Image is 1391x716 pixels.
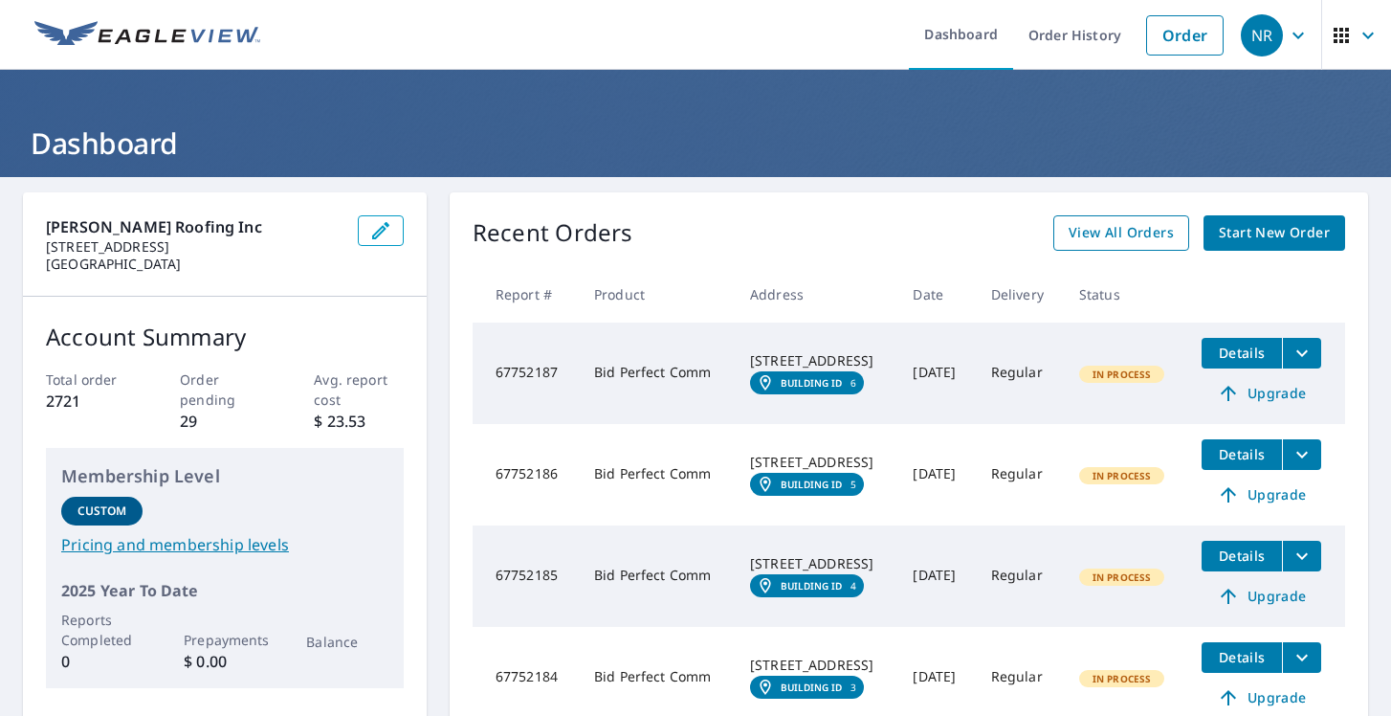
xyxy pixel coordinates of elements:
button: filesDropdownBtn-67752186 [1282,439,1321,470]
span: Upgrade [1213,382,1310,405]
p: 29 [180,410,269,433]
td: Bid Perfect Comm [579,526,735,627]
p: Account Summary [46,320,404,354]
p: 0 [61,650,143,673]
th: Address [735,266,897,323]
p: Recent Orders [473,215,633,251]
span: In Process [1081,571,1163,584]
th: Status [1064,266,1186,323]
td: 67752186 [473,424,579,526]
p: 2721 [46,390,135,413]
p: [GEOGRAPHIC_DATA] [46,256,342,273]
span: View All Orders [1069,221,1174,245]
span: Upgrade [1213,483,1310,506]
span: Start New Order [1219,221,1330,245]
p: Balance [306,632,387,652]
span: Details [1213,344,1270,362]
span: Details [1213,445,1270,463]
img: EV Logo [34,21,260,50]
p: Reports Completed [61,610,143,650]
p: Membership Level [61,463,388,489]
td: 67752185 [473,526,579,627]
a: View All Orders [1053,215,1189,251]
a: Order [1146,15,1224,56]
td: [DATE] [897,424,975,526]
p: [PERSON_NAME] Roofing Inc [46,215,342,238]
span: In Process [1081,672,1163,685]
em: Building ID [781,580,843,592]
em: Building ID [781,377,843,389]
p: Custom [77,503,127,520]
div: NR [1241,14,1283,56]
a: Upgrade [1202,378,1321,409]
td: [DATE] [897,323,975,424]
div: [STREET_ADDRESS] [750,656,882,675]
td: Regular [976,424,1064,526]
p: Order pending [180,369,269,410]
button: filesDropdownBtn-67752184 [1282,642,1321,673]
p: 2025 Year To Date [61,579,388,602]
td: 67752187 [473,323,579,424]
a: Upgrade [1202,480,1321,510]
span: Upgrade [1213,686,1310,709]
button: detailsBtn-67752187 [1202,338,1282,369]
p: Total order [46,369,135,390]
span: In Process [1081,368,1163,381]
th: Delivery [976,266,1064,323]
h1: Dashboard [23,123,1368,163]
span: In Process [1081,469,1163,482]
th: Report # [473,266,579,323]
p: Avg. report cost [314,369,403,410]
th: Date [897,266,975,323]
a: Building ID3 [750,676,864,699]
p: $ 0.00 [184,650,265,673]
button: filesDropdownBtn-67752185 [1282,541,1321,571]
a: Upgrade [1202,581,1321,612]
a: Upgrade [1202,682,1321,713]
button: detailsBtn-67752184 [1202,642,1282,673]
button: detailsBtn-67752186 [1202,439,1282,470]
td: Bid Perfect Comm [579,323,735,424]
p: [STREET_ADDRESS] [46,238,342,256]
em: Building ID [781,479,843,490]
button: filesDropdownBtn-67752187 [1282,338,1321,369]
a: Building ID5 [750,473,864,496]
button: detailsBtn-67752185 [1202,541,1282,571]
div: [STREET_ADDRESS] [750,453,882,472]
a: Building ID6 [750,371,864,394]
span: Upgrade [1213,585,1310,608]
span: Details [1213,547,1270,565]
td: Regular [976,526,1064,627]
a: Start New Order [1203,215,1345,251]
div: [STREET_ADDRESS] [750,554,882,573]
td: Regular [976,323,1064,424]
span: Details [1213,648,1270,666]
em: Building ID [781,682,843,693]
td: [DATE] [897,526,975,627]
p: Prepayments [184,630,265,650]
p: $ 23.53 [314,410,403,433]
a: Pricing and membership levels [61,533,388,556]
td: Bid Perfect Comm [579,424,735,526]
th: Product [579,266,735,323]
a: Building ID4 [750,574,864,597]
div: [STREET_ADDRESS] [750,351,882,370]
